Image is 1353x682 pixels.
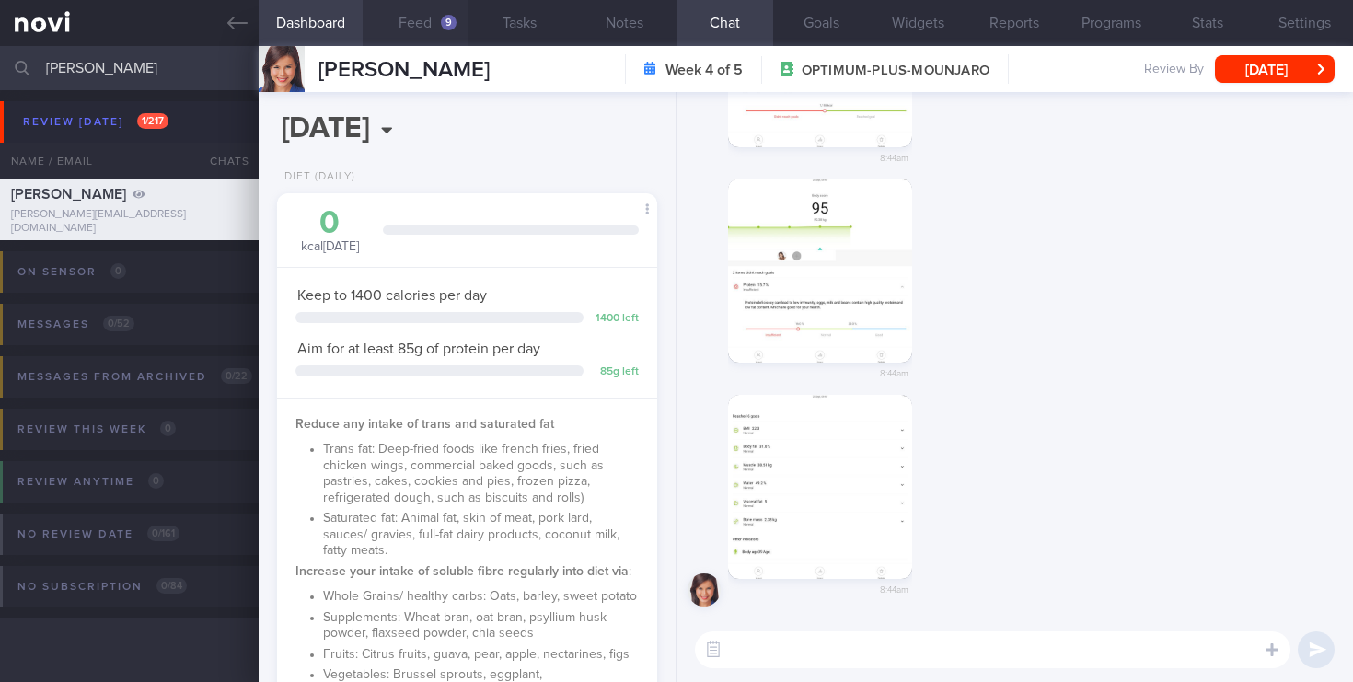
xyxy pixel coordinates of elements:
span: [PERSON_NAME] [11,187,126,202]
div: On sensor [13,260,131,284]
img: Photo by Peihan Janine Teo [728,179,912,363]
span: Keep to 1400 calories per day [297,288,487,303]
span: OPTIMUM-PLUS-MOUNJARO [802,62,989,80]
div: [PERSON_NAME][EMAIL_ADDRESS][DOMAIN_NAME] [11,208,248,236]
div: kcal [DATE] [295,207,364,256]
button: [DATE] [1215,55,1335,83]
span: 8:44am [880,363,908,380]
span: 0 / 52 [103,316,134,331]
span: 0 [148,473,164,489]
div: 1400 left [593,312,639,326]
div: 85 g left [593,365,639,379]
div: 0 [295,207,364,239]
li: Whole Grains/ healthy carbs: Oats, barley, sweet potato [323,584,639,606]
strong: Increase your intake of soluble fibre regularly into diet via [295,565,629,578]
span: 0 / 161 [147,526,179,541]
span: Review By [1144,62,1204,78]
span: [PERSON_NAME] [318,59,490,81]
div: Diet (Daily) [277,170,355,184]
div: Review anytime [13,469,168,494]
span: 0 [160,421,176,436]
img: Photo by Peihan Janine Teo [728,395,912,579]
li: Saturated fat: Animal fat, skin of meat, pork lard, sauces/ gravies, full-fat dairy products, coc... [323,506,639,560]
span: 8:44am [880,579,908,596]
li: Trans fat: Deep-fried foods like french fries, fried chicken wings, commercial baked goods, such ... [323,437,639,506]
span: 1 / 217 [137,113,168,129]
div: No review date [13,522,184,547]
div: Review this week [13,417,180,442]
strong: Week 4 of 5 [665,61,743,79]
li: Fruits: Citrus fruits, guava, pear, apple, nectarines, figs [323,642,639,664]
div: Chats [185,143,259,179]
span: 8:44am [880,147,908,165]
span: 0 / 84 [156,578,187,594]
div: Review [DATE] [18,110,173,134]
span: Aim for at least 85g of protein per day [297,341,540,356]
div: No subscription [13,574,191,599]
span: 0 [110,263,126,279]
span: : [295,565,631,578]
li: Supplements: Wheat bran, oat bran, psyllium husk powder, flaxseed powder, chia seeds [323,606,639,642]
span: 0 / 22 [221,368,252,384]
div: 9 [441,15,457,30]
div: Messages from Archived [13,364,257,389]
div: Messages [13,312,139,337]
strong: Reduce any intake of trans and saturated fat [295,418,554,431]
